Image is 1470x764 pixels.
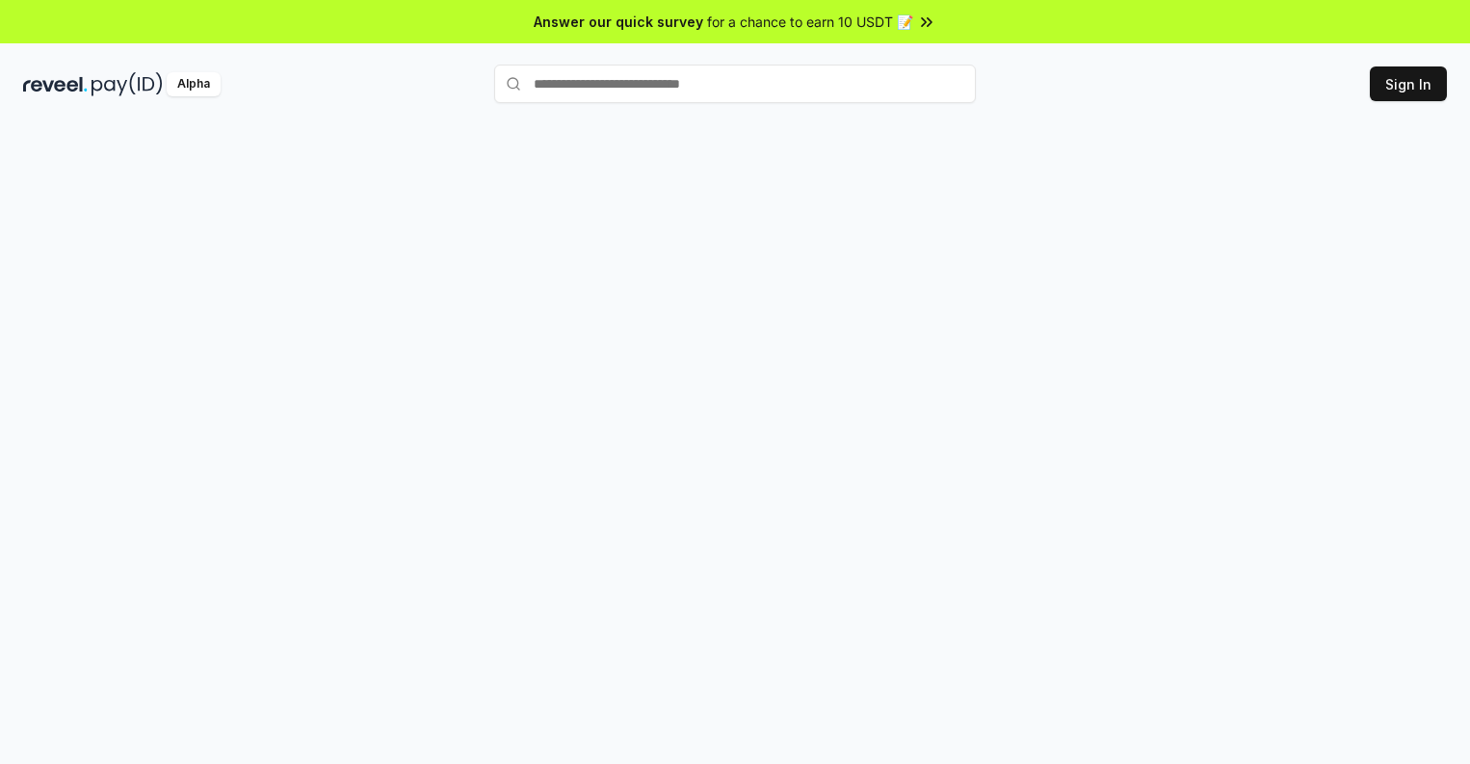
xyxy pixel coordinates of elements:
[1370,66,1447,101] button: Sign In
[23,72,88,96] img: reveel_dark
[92,72,163,96] img: pay_id
[707,12,913,32] span: for a chance to earn 10 USDT 📝
[534,12,703,32] span: Answer our quick survey
[167,72,221,96] div: Alpha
